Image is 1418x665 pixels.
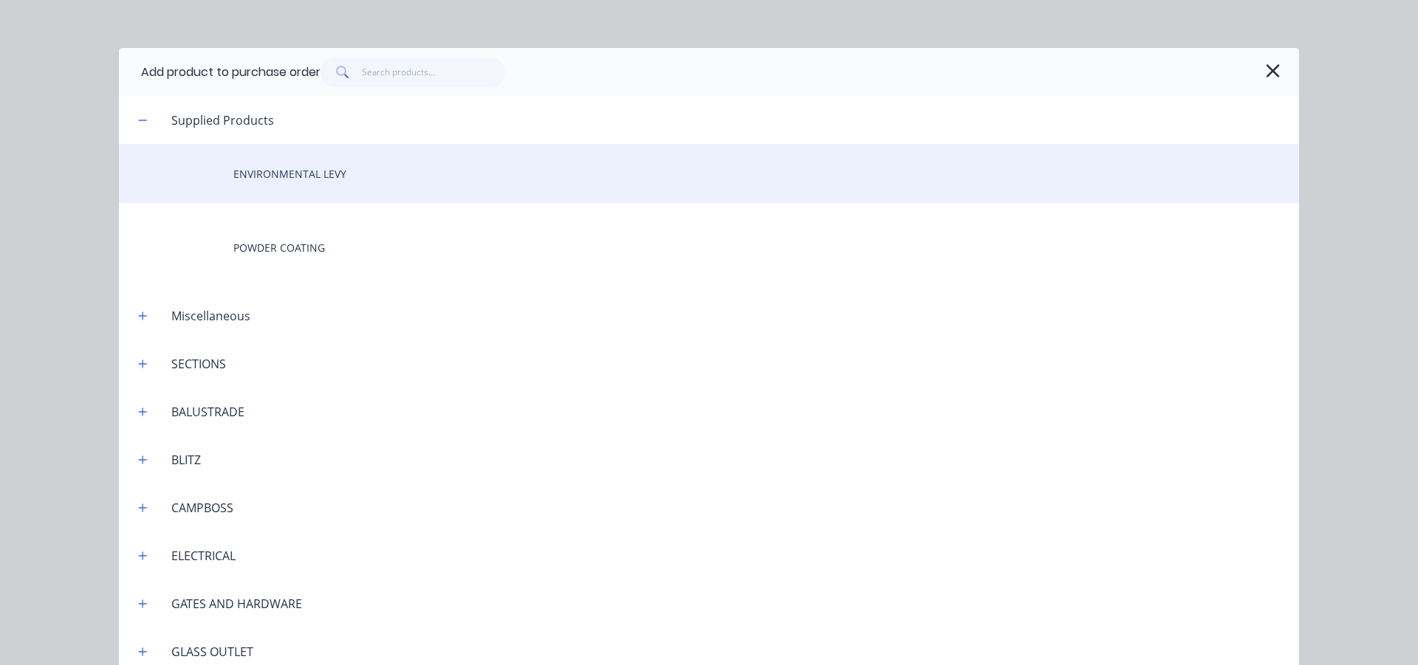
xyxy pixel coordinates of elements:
[160,643,265,661] div: GLASS OUTLET
[362,58,506,87] input: Search products...
[160,355,238,373] div: SECTIONS
[160,451,213,469] div: BLITZ
[160,547,247,565] div: ELECTRICAL
[160,307,262,325] div: Miscellaneous
[141,63,321,81] div: Add product to purchase order
[160,111,286,129] div: Supplied Products
[160,403,256,421] div: BALUSTRADE
[160,499,245,517] div: CAMPBOSS
[160,595,314,613] div: GATES AND HARDWARE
